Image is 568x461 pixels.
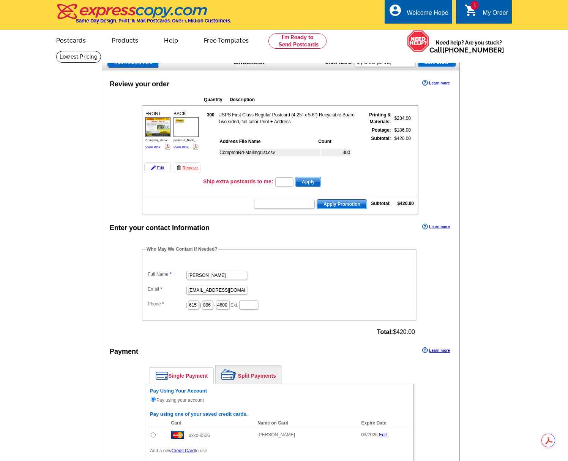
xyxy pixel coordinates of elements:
a: Remove [174,162,200,173]
a: Edit [144,162,171,173]
p: Add a new to use [150,447,409,454]
td: ComptonRd-MailingList.csv [219,149,320,156]
strong: Subtotal: [371,136,391,141]
a: [PHONE_NUMBER] [442,46,504,54]
a: Free Templates [192,31,261,49]
img: pdf_logo.png [165,144,170,149]
label: Email [148,286,186,292]
a: Split Payments [216,366,282,384]
span: 1 [470,1,479,10]
label: Full Name [148,271,186,278]
a: Credit Card [172,448,195,453]
img: single-payment.png [156,372,168,380]
th: Address File Name [219,138,317,145]
span: Apply [295,177,321,186]
span: Need help? Are you stuck? [429,39,508,54]
a: View PDF [174,145,189,149]
i: shopping_cart [464,3,478,17]
strong: Postage: [372,127,391,133]
div: My Order [483,10,508,20]
legend: Who May We Contact If Needed? [146,246,218,253]
td: $234.00 [392,111,411,126]
a: 1 shopping_cart My Order [464,8,508,18]
span: Call [429,46,504,54]
button: Apply Promotion [317,199,367,209]
label: Phone [148,300,186,307]
h3: Ship extra postcards to me: [203,178,273,185]
button: Apply [295,177,321,187]
td: USPS First Class Regular Postcard (4.25" x 5.6") Recyclable Board Two sided, full color Print + A... [218,111,361,126]
div: Payment [110,347,138,357]
span: xxxx-6556 [189,433,210,438]
img: split-payment.png [221,369,236,380]
img: trashcan-icon.gif [177,165,181,170]
strong: Printing & Materials: [369,112,391,124]
strong: $420.00 [398,201,414,206]
a: Learn more [422,224,450,230]
div: Pay using your account [150,388,409,404]
span: Add Another Item [108,58,159,67]
a: Postcards [44,31,98,49]
div: FRONT [144,109,172,151]
dd: ( ) - Ext. [146,299,412,310]
strong: Total: [377,329,393,335]
a: Add Another Item [107,58,159,68]
th: Quantity [204,96,229,103]
div: Enter your contact information [110,223,210,233]
img: help [407,30,429,52]
th: Count [318,138,350,145]
a: Edit [379,432,387,437]
span: Compton_stan-c... [145,138,170,142]
a: Single Payment [150,368,213,384]
td: $420.00 [392,135,411,174]
h4: Same Day Design, Print, & Mail Postcards. Over 1 Million Customers. [76,18,231,24]
td: 300 [321,149,350,156]
img: mast.gif [171,431,184,439]
th: Card [167,419,254,427]
span: postcard_Back_... [174,138,198,142]
img: small-thumb.jpg [145,117,170,137]
img: pdf_logo.png [193,144,199,149]
span: $420.00 [377,329,415,335]
a: View PDF [145,145,161,149]
th: Name on Card [254,419,357,427]
i: account_circle [388,3,402,17]
a: Products [99,31,151,49]
span: 03/2026 [361,432,377,437]
img: pencil-icon.gif [151,165,156,170]
a: Help [152,31,190,49]
th: Description [229,96,368,103]
h6: Pay using one of your saved credit cards. [150,411,409,417]
td: $186.00 [392,126,411,134]
div: BACK [172,109,200,151]
div: Welcome Hope [407,10,448,20]
strong: Subtotal: [371,201,391,206]
img: small-thumb.jpg [174,117,199,137]
th: Expire Date [357,419,409,427]
div: Review your order [110,79,169,89]
strong: 300 [207,112,215,118]
iframe: LiveChat chat widget [461,437,568,461]
a: Same Day Design, Print, & Mail Postcards. Over 1 Million Customers. [56,9,231,24]
h6: Pay Using Your Account [150,388,409,394]
a: Learn more [422,347,450,353]
span: [PERSON_NAME] [257,432,295,437]
a: Learn more [422,80,450,86]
